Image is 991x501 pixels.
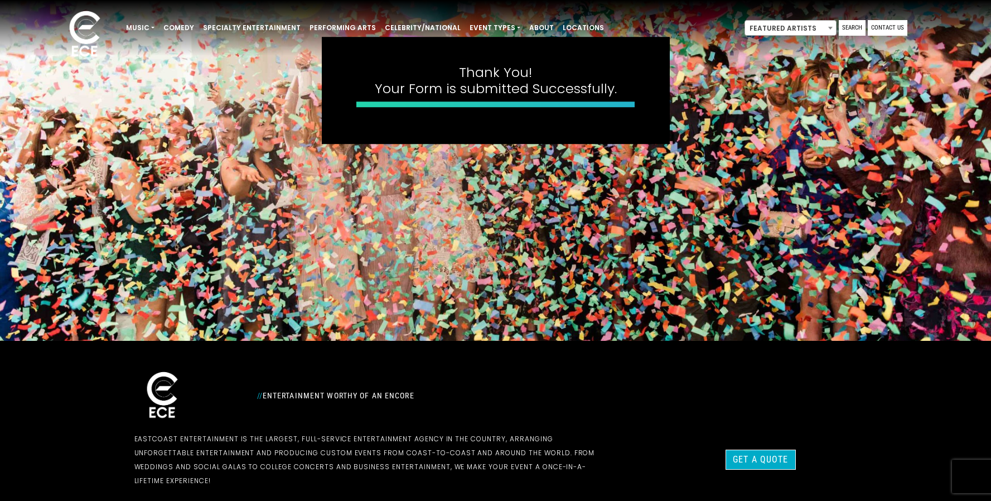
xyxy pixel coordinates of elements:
a: About [525,18,558,37]
a: Music [122,18,159,37]
span: // [257,391,263,400]
span: Featured Artists [745,21,836,36]
span: Featured Artists [745,20,837,36]
img: ece_new_logo_whitev2-1.png [134,369,190,423]
p: EastCoast Entertainment is the largest, full-service entertainment agency in the country, arrangi... [134,432,612,488]
a: Celebrity/National [380,18,465,37]
a: Comedy [159,18,199,37]
a: Get a Quote [726,450,795,470]
a: Locations [558,18,608,37]
a: Performing Arts [305,18,380,37]
a: Contact Us [868,20,907,36]
h4: Thank You! Your Form is submitted Successfully. [356,65,635,97]
a: Search [839,20,866,36]
div: Entertainment Worthy of an Encore [250,387,618,404]
a: Event Types [465,18,525,37]
img: ece_new_logo_whitev2-1.png [57,8,113,62]
a: Specialty Entertainment [199,18,305,37]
